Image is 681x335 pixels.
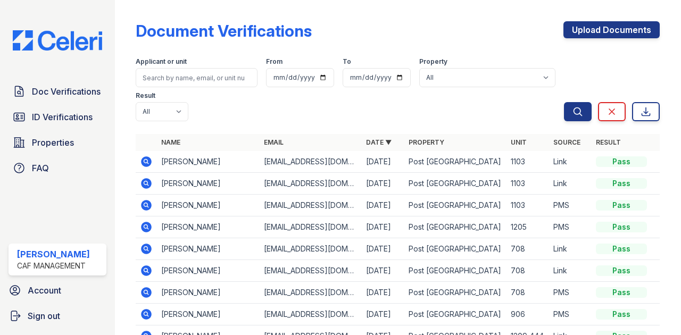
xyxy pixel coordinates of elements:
td: PMS [549,216,592,238]
div: CAF Management [17,261,90,271]
label: To [343,57,351,66]
span: FAQ [32,162,49,174]
td: [DATE] [362,260,404,282]
td: Post [GEOGRAPHIC_DATA] [404,260,506,282]
a: Upload Documents [563,21,660,38]
td: Post [GEOGRAPHIC_DATA] [404,238,506,260]
td: Post [GEOGRAPHIC_DATA] [404,282,506,304]
a: Date ▼ [366,138,392,146]
a: ID Verifications [9,106,106,128]
td: 1103 [506,151,549,173]
td: 708 [506,260,549,282]
label: Applicant or unit [136,57,187,66]
td: [DATE] [362,216,404,238]
span: Account [28,284,61,297]
td: [PERSON_NAME] [157,260,259,282]
td: 1103 [506,173,549,195]
td: PMS [549,195,592,216]
td: [PERSON_NAME] [157,151,259,173]
div: Pass [596,222,647,232]
td: [DATE] [362,195,404,216]
a: Properties [9,132,106,153]
td: Post [GEOGRAPHIC_DATA] [404,151,506,173]
a: Account [4,280,111,301]
td: [EMAIL_ADDRESS][DOMAIN_NAME] [260,304,362,325]
td: Link [549,260,592,282]
a: Email [264,138,284,146]
td: [PERSON_NAME] [157,195,259,216]
div: Pass [596,244,647,254]
td: [PERSON_NAME] [157,282,259,304]
label: Property [419,57,447,66]
a: FAQ [9,157,106,179]
td: 708 [506,282,549,304]
td: 1103 [506,195,549,216]
a: Unit [511,138,527,146]
a: Source [553,138,580,146]
img: CE_Logo_Blue-a8612792a0a2168367f1c8372b55b34899dd931a85d93a1a3d3e32e68fde9ad4.png [4,30,111,51]
td: [DATE] [362,151,404,173]
div: Pass [596,287,647,298]
td: Link [549,151,592,173]
td: 1205 [506,216,549,238]
div: [PERSON_NAME] [17,248,90,261]
label: Result [136,91,155,100]
td: [EMAIL_ADDRESS][DOMAIN_NAME] [260,282,362,304]
span: Sign out [28,309,60,322]
td: PMS [549,282,592,304]
td: [EMAIL_ADDRESS][DOMAIN_NAME] [260,173,362,195]
a: Property [409,138,444,146]
td: [EMAIL_ADDRESS][DOMAIN_NAME] [260,260,362,282]
td: [PERSON_NAME] [157,216,259,238]
td: [EMAIL_ADDRESS][DOMAIN_NAME] [260,195,362,216]
a: Doc Verifications [9,81,106,102]
div: Pass [596,200,647,211]
td: [DATE] [362,282,404,304]
div: Pass [596,156,647,167]
td: [EMAIL_ADDRESS][DOMAIN_NAME] [260,216,362,238]
td: 906 [506,304,549,325]
td: [PERSON_NAME] [157,304,259,325]
td: Post [GEOGRAPHIC_DATA] [404,304,506,325]
td: Post [GEOGRAPHIC_DATA] [404,195,506,216]
label: From [266,57,283,66]
td: Post [GEOGRAPHIC_DATA] [404,216,506,238]
div: Document Verifications [136,21,312,40]
td: [DATE] [362,173,404,195]
td: [EMAIL_ADDRESS][DOMAIN_NAME] [260,151,362,173]
input: Search by name, email, or unit number [136,68,258,87]
td: [EMAIL_ADDRESS][DOMAIN_NAME] [260,238,362,260]
div: Pass [596,265,647,276]
span: Doc Verifications [32,85,101,98]
td: [DATE] [362,304,404,325]
div: Pass [596,178,647,189]
a: Name [161,138,180,146]
td: [PERSON_NAME] [157,173,259,195]
a: Result [596,138,621,146]
td: Post [GEOGRAPHIC_DATA] [404,173,506,195]
div: Pass [596,309,647,320]
td: [PERSON_NAME] [157,238,259,260]
td: Link [549,238,592,260]
span: ID Verifications [32,111,93,123]
td: Link [549,173,592,195]
td: [DATE] [362,238,404,260]
a: Sign out [4,305,111,326]
td: PMS [549,304,592,325]
span: Properties [32,136,74,149]
td: 708 [506,238,549,260]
